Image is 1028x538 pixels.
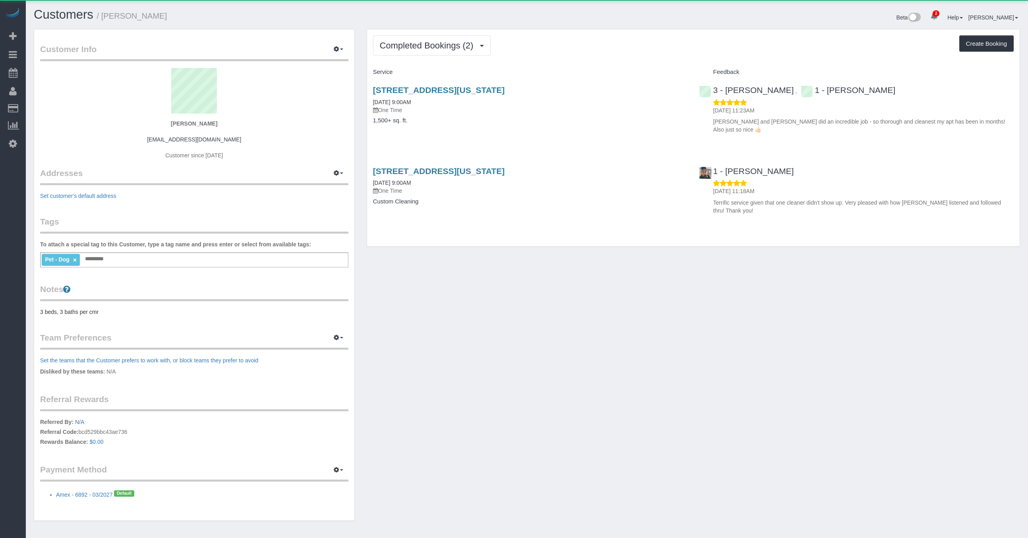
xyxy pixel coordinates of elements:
[700,167,711,179] img: 1 - Marlenyn Robles
[968,14,1018,21] a: [PERSON_NAME]
[34,8,93,21] a: Customers
[373,187,688,195] p: One Time
[908,13,921,23] img: New interface
[171,120,217,127] strong: [PERSON_NAME]
[373,85,505,95] a: [STREET_ADDRESS][US_STATE]
[90,439,104,445] a: $0.00
[897,14,921,21] a: Beta
[40,240,311,248] label: To attach a special tag to this Customer, type a tag name and press enter or select from availabl...
[795,88,797,94] span: ,
[40,464,348,482] legend: Payment Method
[45,256,69,263] span: Pet - Dog
[40,393,348,411] legend: Referral Rewards
[713,199,1014,215] p: Terrific service given that one cleaner didn't show up. Very pleased with how [PERSON_NAME] liste...
[40,438,88,446] label: Rewards Balance:
[147,136,241,143] a: [EMAIL_ADDRESS][DOMAIN_NAME]
[75,419,84,425] a: N/A
[40,216,348,234] legend: Tags
[114,490,134,497] span: Default
[959,35,1014,52] button: Create Booking
[373,106,688,114] p: One Time
[699,85,794,95] a: 3 - [PERSON_NAME]
[947,14,963,21] a: Help
[40,428,78,436] label: Referral Code:
[373,35,491,56] button: Completed Bookings (2)
[165,152,223,159] span: Customer since [DATE]
[40,43,348,61] legend: Customer Info
[373,180,411,186] a: [DATE] 9:00AM
[106,368,116,375] span: N/A
[40,357,258,364] a: Set the teams that the Customer prefers to work with, or block teams they prefer to avoid
[40,368,105,375] label: Disliked by these teams:
[801,85,895,95] a: 1 - [PERSON_NAME]
[933,10,939,17] span: 2
[699,69,1014,75] h4: Feedback
[926,8,942,25] a: 2
[713,118,1014,134] p: [PERSON_NAME] and [PERSON_NAME] did an incredible job - so thorough and cleanest my apt has been ...
[373,99,411,105] a: [DATE] 9:00AM
[40,332,348,350] legend: Team Preferences
[40,418,348,448] p: bcd529bbc43ae736
[40,283,348,301] legend: Notes
[73,257,77,263] a: ×
[713,187,1014,195] p: [DATE] 11:18AM
[373,198,688,205] h4: Custom Cleaning
[5,8,21,19] img: Automaid Logo
[373,69,688,75] h4: Service
[699,166,794,176] a: 1 - [PERSON_NAME]
[713,106,1014,114] p: [DATE] 11:23AM
[56,492,112,498] a: Amex - 6892 - 03/2027
[373,166,505,176] a: [STREET_ADDRESS][US_STATE]
[373,117,688,124] h4: 1,500+ sq. ft.
[97,12,167,20] small: / [PERSON_NAME]
[380,41,477,50] span: Completed Bookings (2)
[40,418,73,426] label: Referred By:
[40,193,116,199] a: Set customer's default address
[40,308,348,316] pre: 3 beds, 3 baths per cmr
